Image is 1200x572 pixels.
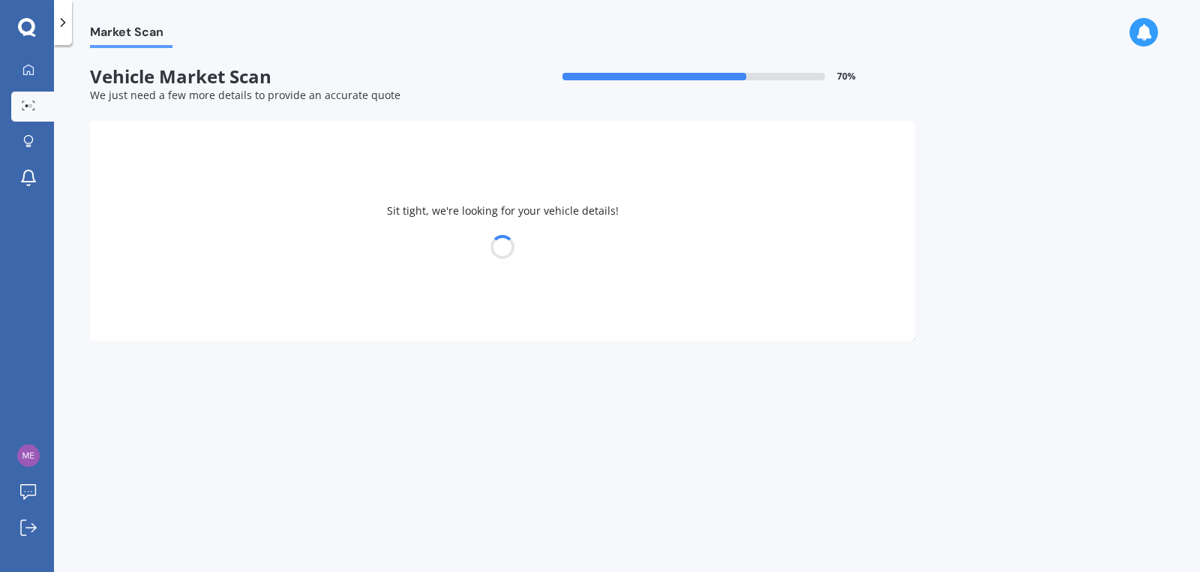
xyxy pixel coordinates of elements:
[90,88,400,102] span: We just need a few more details to provide an accurate quote
[90,25,172,45] span: Market Scan
[90,66,502,88] span: Vehicle Market Scan
[837,71,856,82] span: 70 %
[90,121,915,341] div: Sit tight, we're looking for your vehicle details!
[17,444,40,467] img: 834ed3284a574c23d00acda62ebed673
